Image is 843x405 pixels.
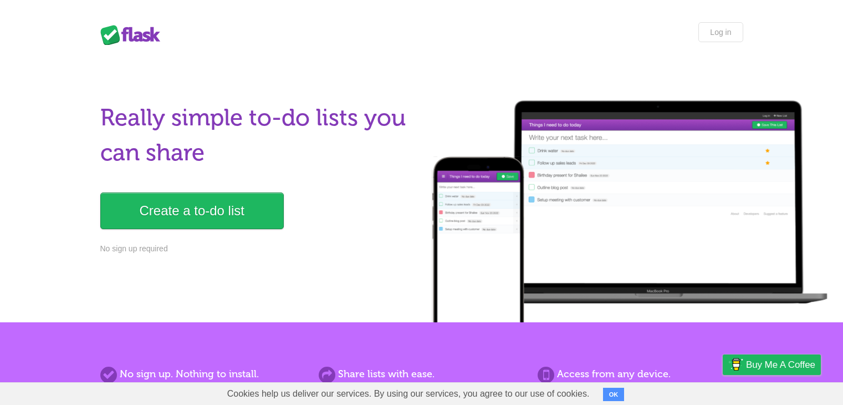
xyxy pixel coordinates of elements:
h2: Share lists with ease. [319,367,524,382]
h1: Really simple to-do lists you can share [100,100,415,170]
span: Buy me a coffee [746,355,815,374]
a: Create a to-do list [100,193,284,229]
h2: No sign up. Nothing to install. [100,367,305,382]
img: Buy me a coffee [728,355,743,374]
div: Flask Lists [100,25,167,45]
p: No sign up required [100,243,415,255]
a: Log in [698,22,743,42]
span: Cookies help us deliver our services. By using our services, you agree to our use of cookies. [216,383,601,405]
button: OK [603,388,625,401]
a: Buy me a coffee [723,355,821,375]
h2: Access from any device. [538,367,743,382]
